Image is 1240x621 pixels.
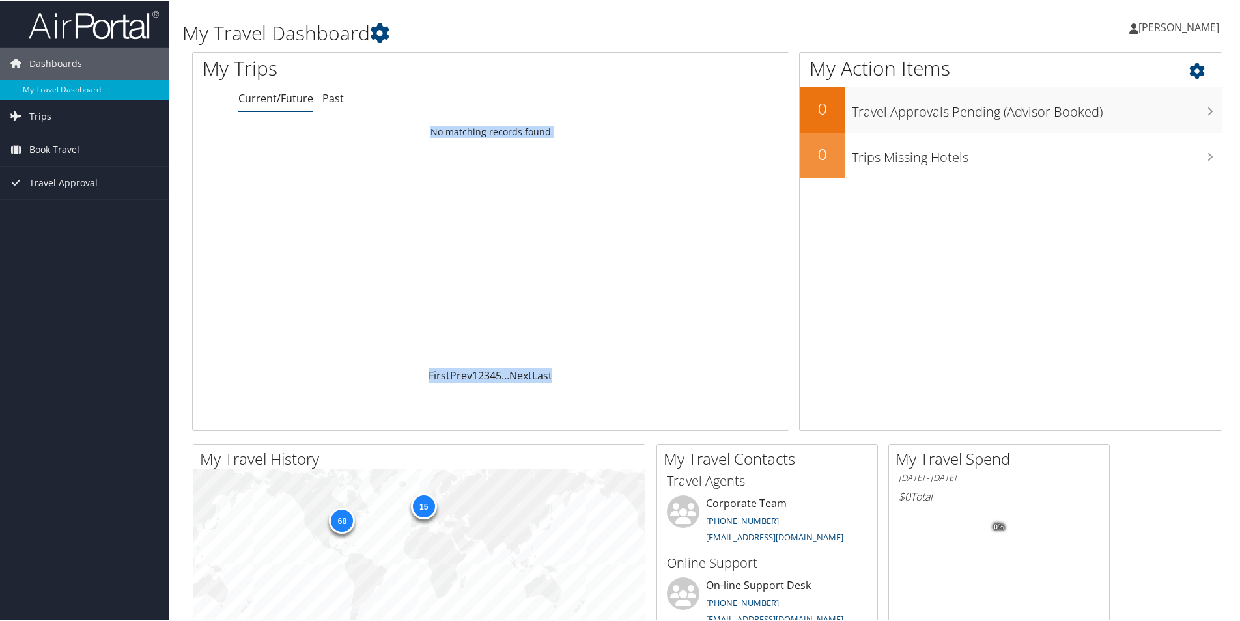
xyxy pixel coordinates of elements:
[800,53,1222,81] h1: My Action Items
[29,46,82,79] span: Dashboards
[660,494,874,547] li: Corporate Team
[667,553,867,571] h3: Online Support
[478,367,484,381] a: 2
[329,506,355,532] div: 68
[238,90,313,104] a: Current/Future
[193,119,789,143] td: No matching records found
[899,471,1099,483] h6: [DATE] - [DATE]
[490,367,496,381] a: 4
[994,522,1004,530] tspan: 0%
[429,367,450,381] a: First
[895,447,1109,469] h2: My Travel Spend
[484,367,490,381] a: 3
[1138,19,1219,33] span: [PERSON_NAME]
[800,142,845,164] h2: 0
[532,367,552,381] a: Last
[852,141,1222,165] h3: Trips Missing Hotels
[410,492,436,518] div: 15
[29,99,51,131] span: Trips
[664,447,877,469] h2: My Travel Contacts
[509,367,532,381] a: Next
[706,514,779,525] a: [PHONE_NUMBER]
[472,367,478,381] a: 1
[667,471,867,489] h3: Travel Agents
[706,596,779,607] a: [PHONE_NUMBER]
[1129,7,1232,46] a: [PERSON_NAME]
[29,132,79,165] span: Book Travel
[322,90,344,104] a: Past
[706,530,843,542] a: [EMAIL_ADDRESS][DOMAIN_NAME]
[852,95,1222,120] h3: Travel Approvals Pending (Advisor Booked)
[496,367,501,381] a: 5
[899,488,1099,503] h6: Total
[450,367,472,381] a: Prev
[800,86,1222,131] a: 0Travel Approvals Pending (Advisor Booked)
[203,53,531,81] h1: My Trips
[899,488,910,503] span: $0
[182,18,882,46] h1: My Travel Dashboard
[800,96,845,118] h2: 0
[29,8,159,39] img: airportal-logo.png
[29,165,98,198] span: Travel Approval
[200,447,645,469] h2: My Travel History
[501,367,509,381] span: …
[800,131,1222,177] a: 0Trips Missing Hotels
